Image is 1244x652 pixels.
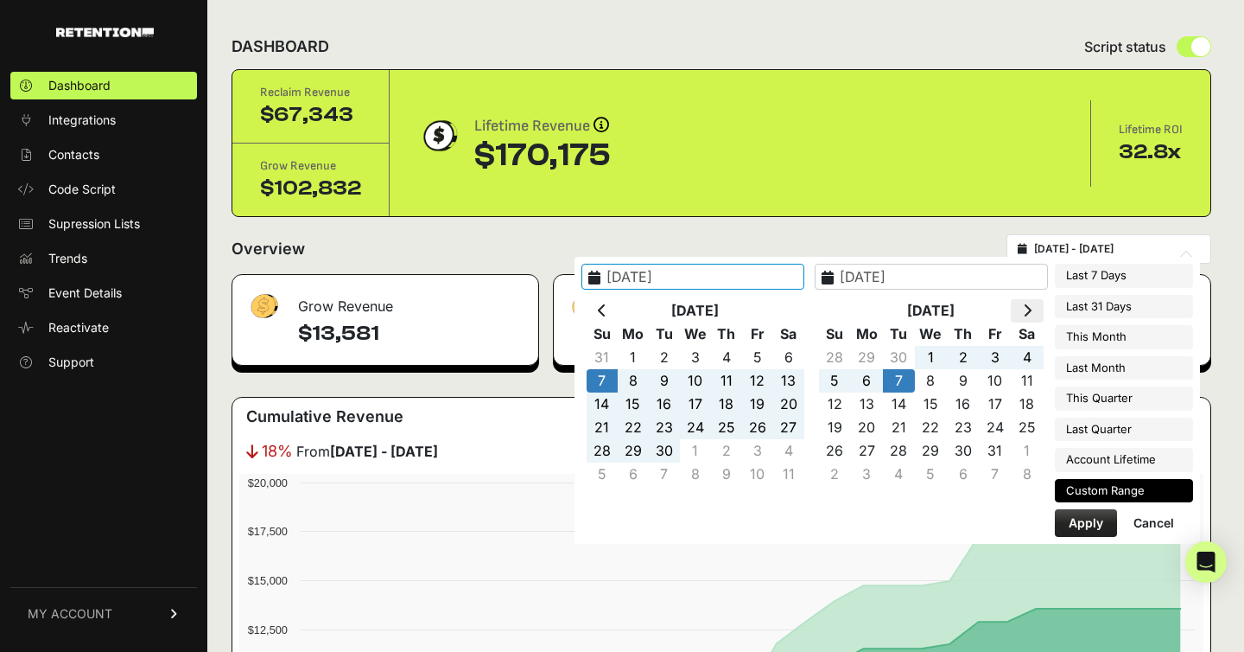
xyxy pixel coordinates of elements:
[260,157,361,175] div: Grow Revenue
[10,245,197,272] a: Trends
[618,439,649,463] td: 29
[711,439,742,463] td: 2
[260,175,361,202] div: $102,832
[947,463,979,486] td: 6
[587,323,618,346] th: Su
[48,319,109,336] span: Reactivate
[28,605,112,623] span: MY ACCOUNT
[246,290,281,323] img: fa-dollar-13500eef13a19c4ab2b9ed9ad552e47b0d9fc28b02b83b90ba0e00f96d6372e9.png
[298,320,524,348] h4: $13,581
[1011,323,1043,346] th: Sa
[773,346,804,369] td: 6
[10,106,197,134] a: Integrations
[711,393,742,416] td: 18
[851,299,1012,323] th: [DATE]
[915,323,947,346] th: We
[711,369,742,393] td: 11
[1055,325,1193,349] li: This Month
[587,369,618,393] td: 7
[618,416,649,439] td: 22
[851,369,883,393] td: 6
[742,463,773,486] td: 10
[947,416,979,439] td: 23
[711,416,742,439] td: 25
[246,405,403,429] h3: Cumulative Revenue
[883,323,915,346] th: Tu
[618,346,649,369] td: 1
[947,346,979,369] td: 2
[48,354,94,371] span: Support
[649,393,680,416] td: 16
[851,463,883,486] td: 3
[649,463,680,486] td: 7
[618,393,649,416] td: 15
[1055,264,1193,288] li: Last 7 Days
[248,623,288,636] text: $12,500
[883,369,915,393] td: 7
[742,346,773,369] td: 5
[618,463,649,486] td: 6
[48,77,111,94] span: Dashboard
[1011,393,1043,416] td: 18
[618,369,649,393] td: 8
[48,112,116,129] span: Integrations
[587,416,618,439] td: 21
[851,323,883,346] th: Mo
[819,346,851,369] td: 28
[819,416,851,439] td: 19
[48,181,116,198] span: Code Script
[1084,36,1166,57] span: Script status
[649,346,680,369] td: 2
[1011,463,1043,486] td: 8
[262,439,293,463] span: 18%
[851,393,883,416] td: 13
[1011,346,1043,369] td: 4
[1119,138,1183,166] div: 32.8x
[947,393,979,416] td: 16
[260,101,361,129] div: $67,343
[1055,448,1193,472] li: Account Lifetime
[10,348,197,376] a: Support
[1185,541,1227,583] div: Open Intercom Messenger
[979,416,1011,439] td: 24
[742,416,773,439] td: 26
[1119,121,1183,138] div: Lifetime ROI
[10,587,197,640] a: MY ACCOUNT
[1055,509,1117,537] button: Apply
[296,441,438,462] span: From
[680,323,711,346] th: We
[883,346,915,369] td: 30
[1011,369,1043,393] td: 11
[232,237,305,261] h2: Overview
[568,290,602,323] img: fa-dollar-13500eef13a19c4ab2b9ed9ad552e47b0d9fc28b02b83b90ba0e00f96d6372e9.png
[10,141,197,169] a: Contacts
[48,284,122,302] span: Event Details
[649,369,680,393] td: 9
[979,369,1011,393] td: 10
[742,369,773,393] td: 12
[979,323,1011,346] th: Fr
[1011,416,1043,439] td: 25
[711,323,742,346] th: Th
[10,210,197,238] a: Supression Lists
[851,346,883,369] td: 29
[947,369,979,393] td: 9
[947,439,979,463] td: 30
[260,84,361,101] div: Reclaim Revenue
[883,393,915,416] td: 14
[48,250,87,267] span: Trends
[1055,418,1193,442] li: Last Quarter
[649,323,680,346] th: Tu
[819,369,851,393] td: 5
[742,439,773,463] td: 3
[587,463,618,486] td: 5
[1055,356,1193,380] li: Last Month
[851,416,883,439] td: 20
[56,28,154,37] img: Retention.com
[851,439,883,463] td: 27
[819,463,851,486] td: 2
[1011,439,1043,463] td: 1
[883,463,915,486] td: 4
[979,439,1011,463] td: 31
[680,463,711,486] td: 8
